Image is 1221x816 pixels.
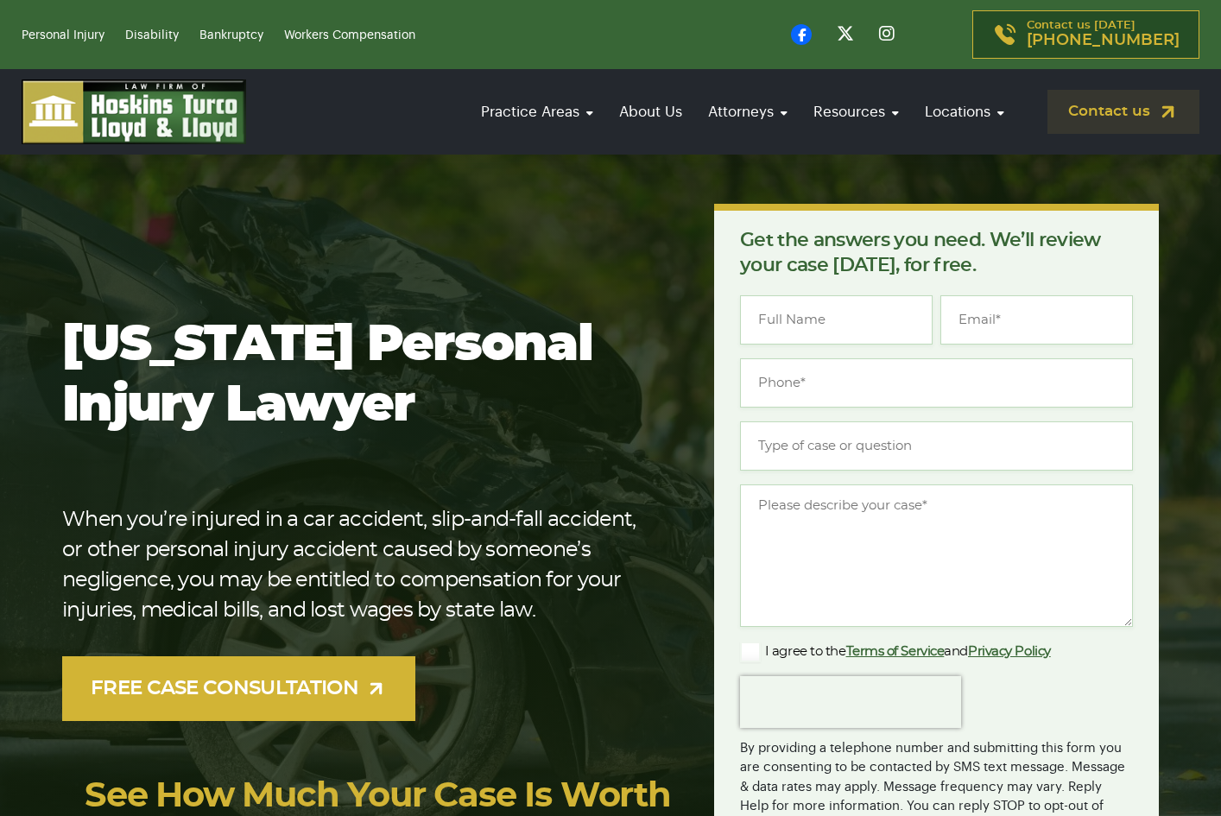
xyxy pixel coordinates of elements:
[22,79,246,144] img: logo
[62,505,659,626] p: When you’re injured in a car accident, slip-and-fall accident, or other personal injury accident ...
[284,29,415,41] a: Workers Compensation
[199,29,263,41] a: Bankruptcy
[740,676,961,728] iframe: reCAPTCHA
[85,779,671,813] a: See How Much Your Case Is Worth
[916,87,1013,136] a: Locations
[62,656,415,721] a: FREE CASE CONSULTATION
[740,228,1133,278] p: Get the answers you need. We’ll review your case [DATE], for free.
[365,678,387,699] img: arrow-up-right-light.svg
[972,10,1199,59] a: Contact us [DATE][PHONE_NUMBER]
[740,421,1133,471] input: Type of case or question
[125,29,179,41] a: Disability
[740,295,933,345] input: Full Name
[699,87,796,136] a: Attorneys
[940,295,1133,345] input: Email*
[610,87,691,136] a: About Us
[22,29,104,41] a: Personal Injury
[1027,20,1180,49] p: Contact us [DATE]
[846,645,945,658] a: Terms of Service
[968,645,1051,658] a: Privacy Policy
[62,315,659,436] h1: [US_STATE] Personal Injury Lawyer
[1027,32,1180,49] span: [PHONE_NUMBER]
[805,87,908,136] a: Resources
[1047,90,1199,134] a: Contact us
[740,358,1133,408] input: Phone*
[472,87,602,136] a: Practice Areas
[740,642,1051,662] label: I agree to the and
